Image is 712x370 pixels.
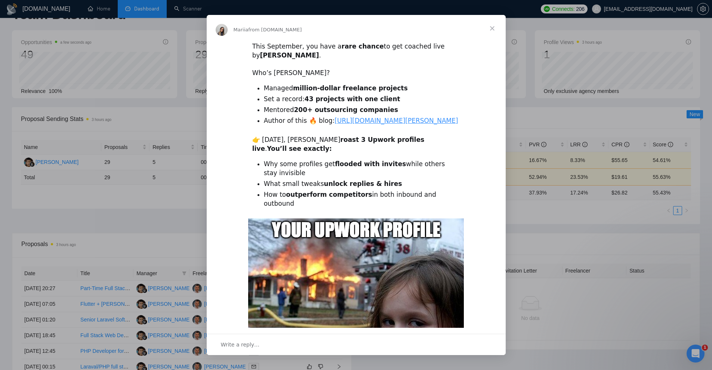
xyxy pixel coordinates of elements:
[335,117,458,124] a: [URL][DOMAIN_NAME][PERSON_NAME]
[264,95,460,104] li: Set a record:
[324,180,402,187] b: unlock replies & hires
[305,95,400,103] b: 43 projects with one client
[286,191,372,198] b: outperform competitors
[216,24,228,36] img: Profile image for Mariia
[221,340,260,349] span: Write a reply…
[264,190,460,208] li: How to in both inbound and outbound
[207,334,506,355] div: Open conversation and reply
[267,145,332,152] b: You’ll see exactly:
[264,84,460,93] li: Managed
[252,42,460,78] div: This September, you have a to get coached live by . ​ Who’s [PERSON_NAME]?
[264,116,460,125] li: Author of this 🔥 blog:
[293,84,408,92] b: million-dollar freelance projects
[252,136,460,153] div: 👉 [DATE], [PERSON_NAME] .
[264,106,460,115] li: Mentored
[264,180,460,189] li: What small tweaks
[234,27,249,32] span: Mariia
[335,160,406,168] b: flooded with invites
[264,160,460,178] li: Why some profiles get while others stay invisible
[248,27,302,32] span: from [DOMAIN_NAME]
[252,136,425,152] b: roast 3 Upwork profiles live
[260,52,319,59] b: [PERSON_NAME]
[342,43,384,50] b: rare chance
[479,15,506,42] span: Close
[294,106,398,114] b: 200+ outsourcing companies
